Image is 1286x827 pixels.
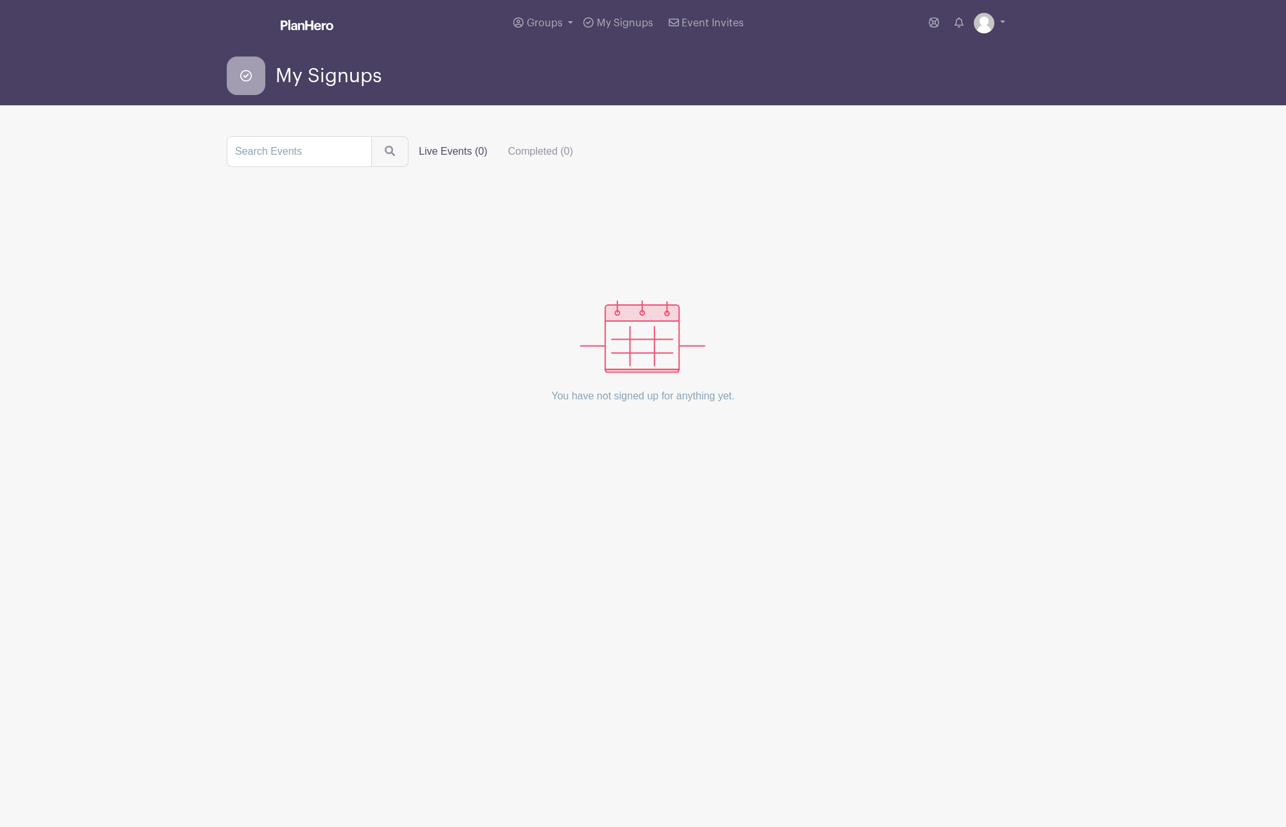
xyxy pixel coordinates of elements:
div: filters [409,139,583,164]
span: Groups [527,18,563,28]
input: Search Events [227,136,372,167]
label: Completed (0) [498,139,583,164]
label: Live Events (0) [409,139,498,164]
p: You have not signed up for anything yet. [552,373,735,419]
img: logo_white-6c42ec7e38ccf1d336a20a19083b03d10ae64f83f12c07503d8b9e83406b4c7d.svg [281,20,333,30]
span: My Signups [597,18,653,28]
span: My Signups [276,65,382,87]
img: events_empty-56550af544ae17c43cc50f3ebafa394433d06d5f1891c01edc4b5d1d59cfda54.svg [580,300,705,373]
img: default-ce2991bfa6775e67f084385cd625a349d9dcbb7a52a09fb2fda1e96e2d18dcdb.png [974,13,994,33]
span: Event Invites [682,18,744,28]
